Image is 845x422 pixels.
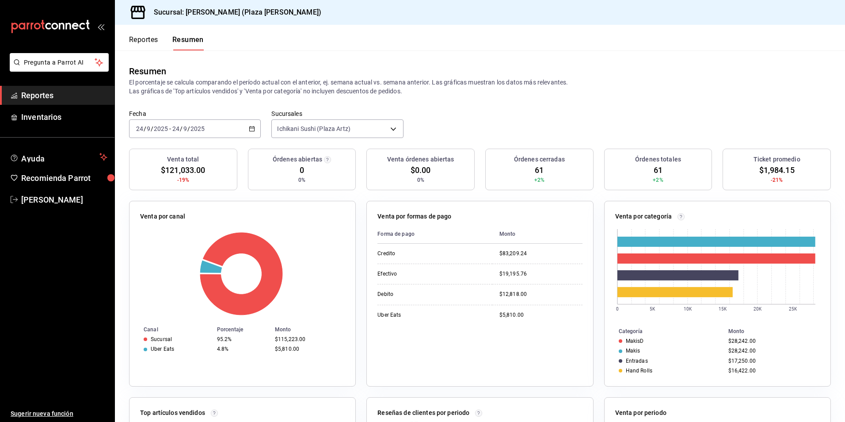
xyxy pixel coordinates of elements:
span: $1,984.15 [759,164,795,176]
h3: Venta total [167,155,199,164]
div: $17,250.00 [728,358,816,364]
text: 15K [718,307,727,311]
span: Ichikani Sushi (Plaza Artz) [277,124,350,133]
p: Venta por canal [140,212,185,221]
div: navigation tabs [129,35,204,50]
div: Uber Eats [151,346,174,352]
div: 95.2% [217,336,268,342]
div: $19,195.76 [499,270,582,278]
button: Resumen [172,35,204,50]
div: $115,223.00 [275,336,341,342]
text: 0 [616,307,619,311]
span: [PERSON_NAME] [21,194,107,206]
input: ---- [190,125,205,132]
span: Inventarios [21,111,107,123]
text: 20K [753,307,761,311]
span: $121,033.00 [161,164,205,176]
span: Ayuda [21,152,96,162]
div: Debito [377,291,466,298]
div: $5,810.00 [275,346,341,352]
h3: Ticket promedio [754,155,800,164]
div: $28,242.00 [728,338,816,344]
input: ---- [153,125,168,132]
div: Hand Rolls [626,368,652,374]
span: 61 [535,164,544,176]
th: Monto [492,225,582,244]
div: $16,422.00 [728,368,816,374]
div: Sucursal [151,336,172,342]
div: Makis [626,348,640,354]
input: -- [183,125,187,132]
button: Reportes [129,35,158,50]
span: $0.00 [411,164,431,176]
text: 25K [788,307,797,311]
div: Entradas [626,358,648,364]
div: $83,209.24 [499,250,582,257]
p: Venta por periodo [615,408,666,418]
input: -- [146,125,151,132]
th: Monto [725,326,830,336]
div: Uber Eats [377,311,466,319]
div: $5,810.00 [499,311,582,319]
h3: Venta órdenes abiertas [387,155,454,164]
span: -21% [771,176,783,184]
span: / [180,125,183,132]
h3: Órdenes abiertas [273,155,322,164]
button: open_drawer_menu [97,23,104,30]
h3: Sucursal: [PERSON_NAME] (Plaza [PERSON_NAME]) [147,7,321,18]
span: 0% [417,176,424,184]
th: Categoría [605,326,725,336]
th: Monto [271,325,355,334]
label: Sucursales [271,111,403,117]
div: 4.8% [217,346,268,352]
span: / [151,125,153,132]
span: 0 [300,164,304,176]
span: Sugerir nueva función [11,409,107,418]
div: $28,242.00 [728,348,816,354]
div: Efectivo [377,270,466,278]
div: MakisD [626,338,644,344]
p: Venta por categoría [615,212,672,221]
span: - [169,125,171,132]
span: Reportes [21,89,107,101]
p: Top artículos vendidos [140,408,205,418]
label: Fecha [129,111,261,117]
p: Reseñas de clientes por periodo [377,408,469,418]
h3: Órdenes totales [635,155,681,164]
span: Pregunta a Parrot AI [24,58,95,67]
text: 10K [683,307,692,311]
text: 5K [650,307,655,311]
h3: Órdenes cerradas [514,155,565,164]
p: El porcentaje se calcula comparando el período actual con el anterior, ej. semana actual vs. sema... [129,78,831,96]
span: +2% [653,176,663,184]
div: Credito [377,250,466,257]
span: +2% [534,176,544,184]
input: -- [172,125,180,132]
span: Recomienda Parrot [21,172,107,184]
p: Venta por formas de pago [377,212,451,221]
button: Pregunta a Parrot AI [10,53,109,72]
a: Pregunta a Parrot AI [6,64,109,73]
th: Porcentaje [213,325,271,334]
span: -19% [177,176,190,184]
th: Canal [129,325,213,334]
span: 61 [654,164,662,176]
th: Forma de pago [377,225,492,244]
span: 0% [298,176,305,184]
span: / [144,125,146,132]
div: Resumen [129,65,166,78]
input: -- [136,125,144,132]
div: $12,818.00 [499,291,582,298]
span: / [187,125,190,132]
